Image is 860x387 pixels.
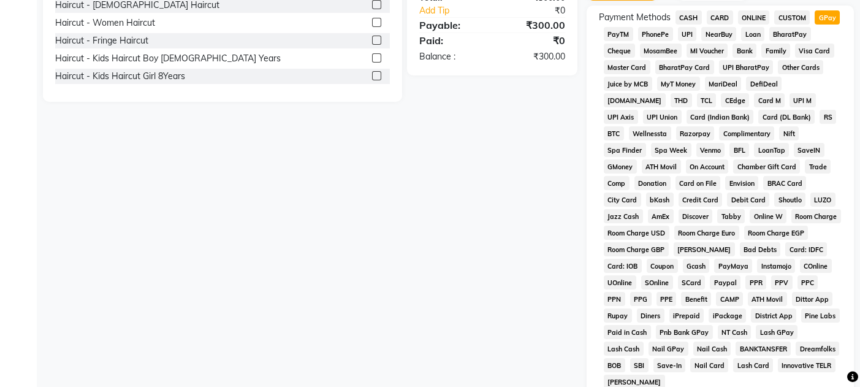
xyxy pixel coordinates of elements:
[640,44,682,58] span: MosamBee
[604,143,646,157] span: Spa Finder
[701,27,736,41] span: NearBuy
[630,358,649,372] span: SBI
[653,358,686,372] span: Save-In
[771,275,793,289] span: PPV
[604,358,625,372] span: BOB
[656,292,677,306] span: PPE
[410,18,492,33] div: Payable:
[674,242,735,256] span: [PERSON_NAME]
[679,193,723,207] span: Credit Card
[810,193,835,207] span: LUZO
[655,60,714,74] span: BharatPay Card
[769,27,811,41] span: BharatPay
[693,342,731,356] span: Nail Cash
[710,275,740,289] span: Paypal
[797,275,818,289] span: PPC
[492,33,574,48] div: ₹0
[641,275,673,289] span: SOnline
[805,159,831,174] span: Trade
[604,193,641,207] span: City Card
[674,226,739,240] span: Room Charge Euro
[763,176,806,190] span: BRAC Card
[604,126,624,140] span: BTC
[740,242,781,256] span: Bad Debts
[754,93,785,107] span: Card M
[671,93,692,107] span: THD
[721,93,749,107] span: CEdge
[55,34,148,47] div: Haircut - Fringe Haircut
[599,11,671,24] span: Payment Methods
[604,342,644,356] span: Lash Cash
[642,159,681,174] span: ATH Movil
[604,325,651,339] span: Paid in Cash
[681,292,711,306] span: Benefit
[492,18,574,33] div: ₹300.00
[744,226,809,240] span: Room Charge EGP
[696,143,725,157] span: Venmo
[410,4,506,17] a: Add Tip
[757,259,795,273] span: Instamojo
[697,93,717,107] span: TCL
[604,176,630,190] span: Comp
[717,209,745,223] span: Tabby
[678,27,697,41] span: UPI
[733,44,756,58] span: Bank
[629,126,671,140] span: Wellnessta
[718,325,752,339] span: NT Cash
[707,10,733,25] span: CARD
[604,60,650,74] span: Master Card
[630,292,652,306] span: PPG
[678,275,706,289] span: SCard
[736,342,791,356] span: BANKTANSFER
[791,209,841,223] span: Room Charge
[604,242,669,256] span: Room Charge GBP
[649,342,688,356] span: Nail GPay
[719,60,774,74] span: UPI BharatPay
[779,126,799,140] span: Nift
[719,126,774,140] span: Complimentary
[725,176,758,190] span: Envision
[801,308,840,323] span: Pine Labs
[690,358,728,372] span: Nail Card
[604,77,652,91] span: Juice by MCB
[748,292,787,306] span: ATH Movil
[657,77,700,91] span: MyT Money
[604,27,633,41] span: PayTM
[55,70,185,83] div: Haircut - Kids Haircut Girl 8Years
[651,143,691,157] span: Spa Week
[774,193,805,207] span: Shoutlo
[638,27,673,41] span: PhonePe
[604,308,632,323] span: Rupay
[714,259,752,273] span: PayMaya
[604,93,666,107] span: [DOMAIN_NAME]
[643,110,682,124] span: UPI Union
[634,176,671,190] span: Donation
[705,77,742,91] span: MariDeal
[754,143,789,157] span: LoanTap
[669,308,704,323] span: iPrepaid
[727,193,769,207] span: Debit Card
[687,44,728,58] span: MI Voucher
[604,275,636,289] span: UOnline
[795,44,834,58] span: Visa Card
[648,209,674,223] span: AmEx
[733,159,800,174] span: Chamber Gift Card
[756,325,797,339] span: Lash GPay
[604,259,642,273] span: Card: IOB
[761,44,790,58] span: Family
[675,176,721,190] span: Card on File
[778,358,835,372] span: Innovative TELR
[729,143,749,157] span: BFL
[637,308,664,323] span: Diners
[675,10,702,25] span: CASH
[741,27,764,41] span: Loan
[506,4,574,17] div: ₹0
[683,259,710,273] span: Gcash
[815,10,840,25] span: GPay
[794,143,824,157] span: SaveIN
[758,110,815,124] span: Card (DL Bank)
[785,242,827,256] span: Card: IDFC
[746,77,782,91] span: DefiDeal
[716,292,743,306] span: CAMP
[492,50,574,63] div: ₹300.00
